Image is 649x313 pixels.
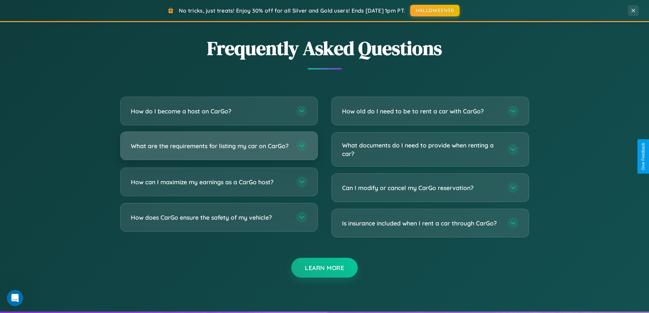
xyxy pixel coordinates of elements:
button: Learn More [291,258,358,278]
h3: How does CarGo ensure the safety of my vehicle? [131,213,290,222]
h3: Can I modify or cancel my CarGo reservation? [342,184,501,192]
iframe: Intercom live chat [7,290,23,306]
h3: Is insurance included when I rent a car through CarGo? [342,219,501,228]
h3: How old do I need to be to rent a car with CarGo? [342,107,501,115]
h2: Frequently Asked Questions [120,35,529,61]
h3: How do I become a host on CarGo? [131,107,290,115]
span: No tricks, just treats! Enjoy 30% off for all Silver and Gold users! Ends [DATE] 1pm PT. [179,7,405,14]
h3: How can I maximize my earnings as a CarGo host? [131,178,290,186]
button: HALLOWEEN30 [410,5,460,16]
h3: What are the requirements for listing my car on CarGo? [131,142,290,150]
h3: What documents do I need to provide when renting a car? [342,141,501,158]
div: Give Feedback [641,143,646,170]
